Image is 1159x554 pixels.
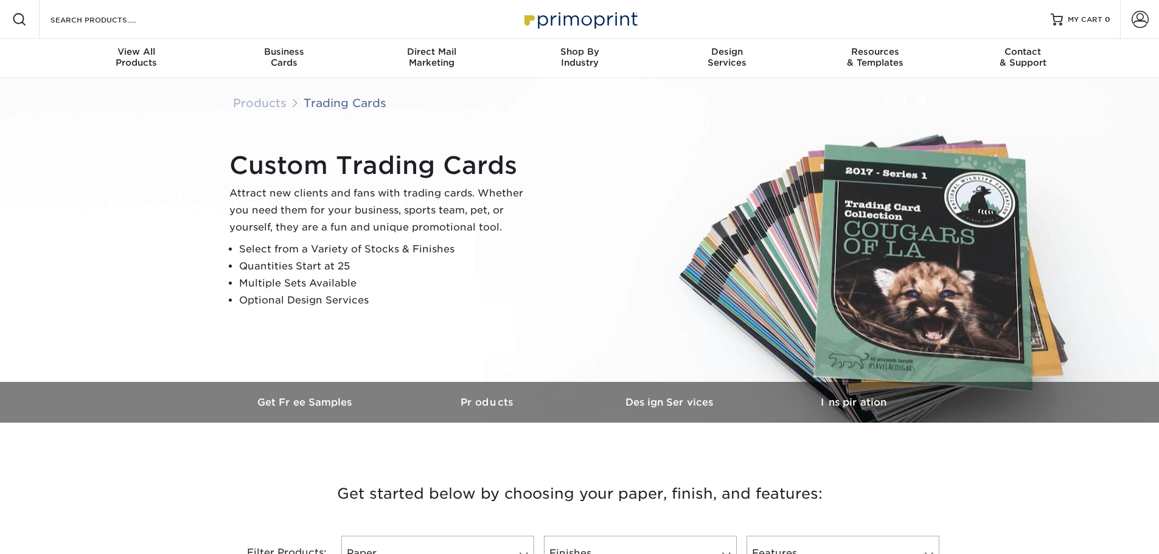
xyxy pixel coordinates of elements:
[762,396,945,408] h3: Inspiration
[239,292,534,309] li: Optional Design Services
[358,46,506,68] div: Marketing
[580,382,762,423] a: Design Services
[1105,15,1110,24] span: 0
[210,39,358,78] a: BusinessCards
[239,275,534,292] li: Multiple Sets Available
[358,39,506,78] a: Direct MailMarketing
[653,46,801,57] span: Design
[358,46,506,57] span: Direct Mail
[229,151,534,180] h1: Custom Trading Cards
[215,382,397,423] a: Get Free Samples
[63,46,211,57] span: View All
[239,258,534,275] li: Quantities Start at 25
[506,46,653,57] span: Shop By
[239,241,534,258] li: Select from a Variety of Stocks & Finishes
[210,46,358,68] div: Cards
[653,39,801,78] a: DesignServices
[949,39,1097,78] a: Contact& Support
[506,39,653,78] a: Shop ByIndustry
[397,382,580,423] a: Products
[224,466,936,521] h3: Get started below by choosing your paper, finish, and features:
[210,46,358,57] span: Business
[762,382,945,423] a: Inspiration
[801,39,949,78] a: Resources& Templates
[63,39,211,78] a: View AllProducts
[653,46,801,68] div: Services
[215,396,397,408] h3: Get Free Samples
[801,46,949,57] span: Resources
[397,396,580,408] h3: Products
[304,96,386,109] a: Trading Cards
[229,185,534,236] p: Attract new clients and fans with trading cards. Whether you need them for your business, sports ...
[506,46,653,68] div: Industry
[519,6,641,32] img: Primoprint
[801,46,949,68] div: & Templates
[233,96,287,109] a: Products
[949,46,1097,68] div: & Support
[949,46,1097,57] span: Contact
[63,46,211,68] div: Products
[580,396,762,408] h3: Design Services
[1068,15,1102,25] span: MY CART
[49,12,168,27] input: SEARCH PRODUCTS.....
